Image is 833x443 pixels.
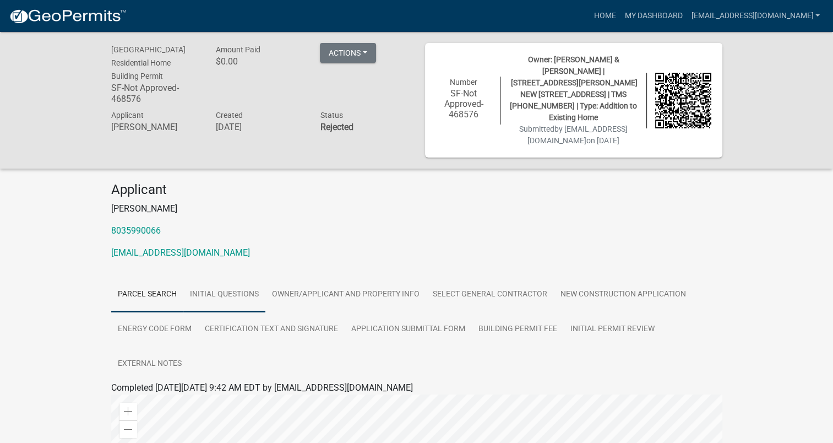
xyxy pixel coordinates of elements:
span: [GEOGRAPHIC_DATA] Residential Home Building Permit [111,45,186,80]
a: Application Submittal Form [345,312,472,347]
span: Amount Paid [215,45,260,54]
a: External Notes [111,347,188,382]
span: Owner: [PERSON_NAME] & [PERSON_NAME] | [STREET_ADDRESS][PERSON_NAME] NEW [STREET_ADDRESS] | TMS [... [509,55,638,122]
h6: SF-Not Approved-468576 [111,83,199,104]
a: [EMAIL_ADDRESS][DOMAIN_NAME] [111,247,250,258]
a: Certification Text and Signature [198,312,345,347]
a: Initial Permit Review [564,312,661,347]
a: [EMAIL_ADDRESS][DOMAIN_NAME] [687,6,824,26]
span: Submitted on [DATE] [519,125,628,145]
h6: [DATE] [215,122,303,132]
h6: [PERSON_NAME] [111,122,199,132]
h6: SF-Not Approved-468576 [436,88,492,120]
div: Zoom out [119,420,137,438]
a: 8035990066 [111,225,161,236]
span: Completed [DATE][DATE] 9:42 AM EDT by [EMAIL_ADDRESS][DOMAIN_NAME] [111,382,413,393]
a: New Construction Application [554,277,693,312]
p: [PERSON_NAME] [111,202,722,215]
strong: Rejected [320,122,353,132]
a: Owner/Applicant and Property Info [265,277,426,312]
span: Applicant [111,111,144,120]
h6: $0.00 [215,56,303,67]
h4: Applicant [111,182,722,198]
a: Building Permit Fee [472,312,564,347]
span: by [EMAIL_ADDRESS][DOMAIN_NAME] [527,125,628,145]
a: Initial Questions [183,277,265,312]
a: Home [589,6,620,26]
a: Parcel search [111,277,183,312]
a: My Dashboard [620,6,687,26]
span: Status [320,111,342,120]
div: Zoom in [119,403,137,420]
img: QR code [655,73,711,129]
a: Select General Contractor [426,277,554,312]
span: Number [450,78,477,87]
span: Created [215,111,242,120]
a: Energy Code Form [111,312,198,347]
button: Actions [320,43,376,63]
